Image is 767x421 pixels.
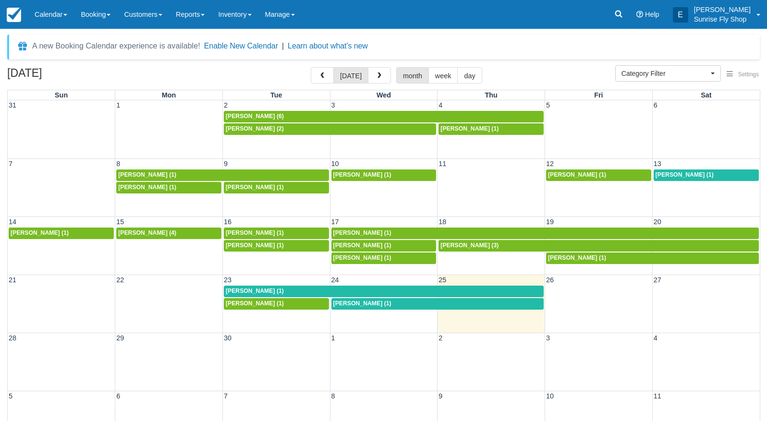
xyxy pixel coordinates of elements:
a: [PERSON_NAME] (1) [224,182,329,193]
span: 23 [223,276,232,284]
button: week [428,67,458,84]
span: 16 [223,218,232,226]
span: Category Filter [621,69,708,78]
span: 2 [223,101,229,109]
a: [PERSON_NAME] (1) [116,169,329,181]
span: 11 [438,160,447,168]
span: 17 [330,218,340,226]
span: 11 [653,392,662,400]
a: [PERSON_NAME] (1) [331,253,437,264]
a: [PERSON_NAME] (1) [546,253,759,264]
span: [PERSON_NAME] (1) [226,242,284,249]
span: 9 [438,392,443,400]
span: [PERSON_NAME] (1) [11,229,69,236]
span: [PERSON_NAME] (1) [226,300,284,307]
a: [PERSON_NAME] (1) [224,228,329,239]
span: [PERSON_NAME] (3) [440,242,499,249]
span: [PERSON_NAME] (1) [333,300,391,307]
span: 9 [223,160,229,168]
button: Enable New Calendar [204,41,278,51]
span: 12 [545,160,555,168]
span: Thu [485,91,497,99]
span: [PERSON_NAME] (1) [333,254,391,261]
span: 3 [330,101,336,109]
span: 6 [115,392,121,400]
span: 24 [330,276,340,284]
span: Tue [270,91,282,99]
span: [PERSON_NAME] (1) [333,171,391,178]
span: Wed [377,91,391,99]
a: [PERSON_NAME] (1) [224,298,329,310]
span: 4 [438,101,443,109]
p: Sunrise Fly Shop [694,14,751,24]
a: Learn about what's new [288,42,368,50]
span: 18 [438,218,447,226]
span: | [282,42,284,50]
span: 21 [8,276,17,284]
span: 13 [653,160,662,168]
span: [PERSON_NAME] (6) [226,113,284,120]
span: 15 [115,218,125,226]
span: [PERSON_NAME] (1) [333,229,391,236]
span: [PERSON_NAME] (4) [118,229,176,236]
span: 27 [653,276,662,284]
div: E [673,7,688,23]
span: [PERSON_NAME] (1) [226,184,284,191]
span: Sat [701,91,711,99]
span: [PERSON_NAME] (1) [548,171,606,178]
a: [PERSON_NAME] (1) [654,169,759,181]
span: 7 [8,160,13,168]
a: [PERSON_NAME] (3) [438,240,759,252]
span: 29 [115,334,125,342]
span: Help [645,11,659,18]
a: [PERSON_NAME] (1) [331,240,437,252]
span: Settings [738,71,759,78]
button: Category Filter [615,65,721,82]
span: 6 [653,101,658,109]
span: 2 [438,334,443,342]
a: [PERSON_NAME] (1) [224,240,329,252]
span: 7 [223,392,229,400]
span: 30 [223,334,232,342]
span: 26 [545,276,555,284]
p: [PERSON_NAME] [694,5,751,14]
span: 8 [115,160,121,168]
a: [PERSON_NAME] (1) [438,123,544,135]
span: Mon [162,91,176,99]
button: Settings [721,68,765,82]
span: [PERSON_NAME] (1) [333,242,391,249]
button: month [396,67,429,84]
span: 10 [330,160,340,168]
span: [PERSON_NAME] (1) [118,184,176,191]
button: day [457,67,482,84]
span: [PERSON_NAME] (1) [548,254,606,261]
span: [PERSON_NAME] (1) [226,229,284,236]
span: 5 [545,101,551,109]
a: [PERSON_NAME] (4) [116,228,221,239]
a: [PERSON_NAME] (1) [331,228,759,239]
span: 14 [8,218,17,226]
span: Fri [594,91,603,99]
span: 3 [545,334,551,342]
a: [PERSON_NAME] (2) [224,123,436,135]
a: [PERSON_NAME] (1) [546,169,651,181]
span: [PERSON_NAME] (2) [226,125,284,132]
span: [PERSON_NAME] (1) [656,171,714,178]
a: [PERSON_NAME] (1) [331,169,437,181]
span: 1 [330,334,336,342]
div: A new Booking Calendar experience is available! [32,40,200,52]
span: 19 [545,218,555,226]
span: 1 [115,101,121,109]
span: 10 [545,392,555,400]
span: 8 [330,392,336,400]
a: [PERSON_NAME] (1) [9,228,114,239]
span: [PERSON_NAME] (1) [226,288,284,294]
span: 5 [8,392,13,400]
i: Help [636,11,643,18]
a: [PERSON_NAME] (1) [331,298,544,310]
h2: [DATE] [7,67,129,85]
span: [PERSON_NAME] (1) [440,125,499,132]
img: checkfront-main-nav-mini-logo.png [7,8,21,22]
span: 28 [8,334,17,342]
span: 31 [8,101,17,109]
